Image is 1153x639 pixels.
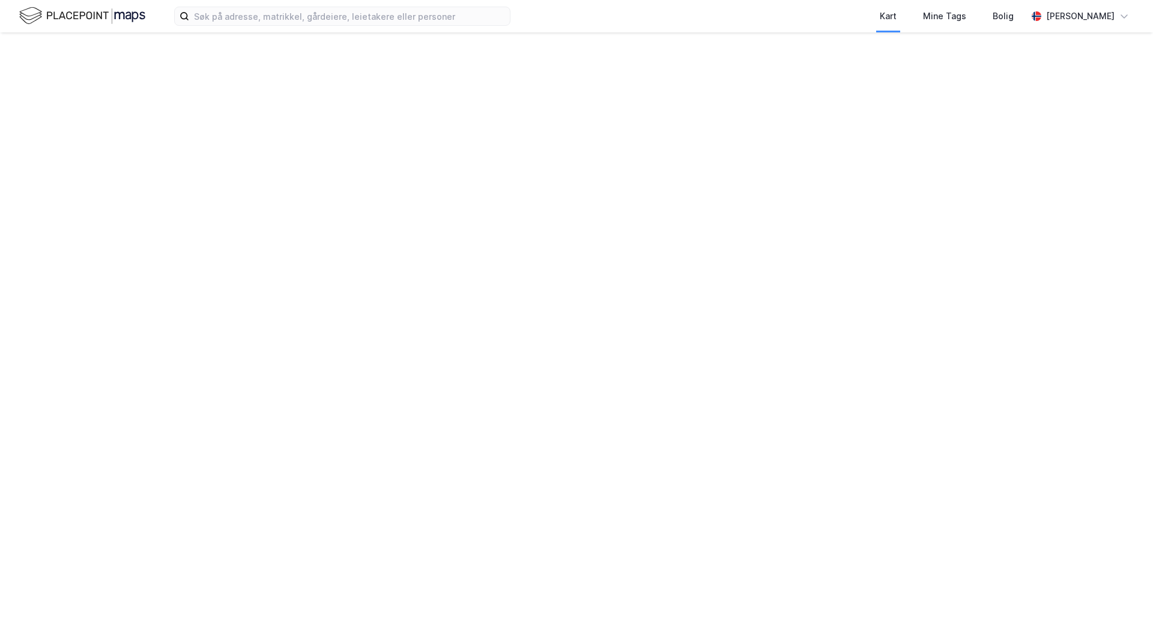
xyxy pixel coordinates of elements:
div: Kart [880,9,897,23]
div: [PERSON_NAME] [1046,9,1115,23]
input: Søk på adresse, matrikkel, gårdeiere, leietakere eller personer [189,7,510,25]
img: logo.f888ab2527a4732fd821a326f86c7f29.svg [19,5,145,26]
div: Mine Tags [923,9,966,23]
div: Bolig [993,9,1014,23]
